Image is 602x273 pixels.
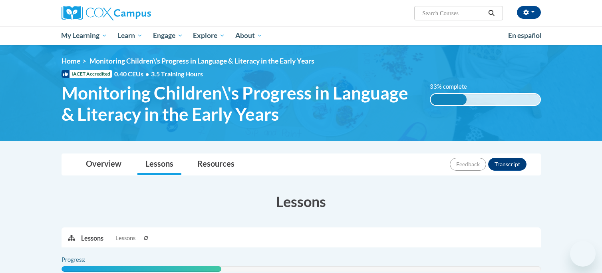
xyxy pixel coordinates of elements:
span: Engage [153,31,183,40]
button: Search [485,8,497,18]
span: My Learning [61,31,107,40]
a: Home [62,57,80,65]
a: My Learning [56,26,113,45]
h3: Lessons [62,191,541,211]
a: En español [503,27,547,44]
span: IACET Accredited [62,70,112,78]
span: • [145,70,149,78]
div: 33% complete [431,94,467,105]
a: Lessons [137,154,181,175]
span: Explore [193,31,225,40]
div: Main menu [50,26,553,45]
iframe: Button to launch messaging window [570,241,596,267]
label: 33% complete [430,82,476,91]
a: Explore [188,26,230,45]
label: Progress: [62,255,107,264]
span: 0.40 CEUs [114,70,151,78]
span: Monitoring Children\'s Progress in Language & Literacy in the Early Years [62,82,418,125]
a: About [230,26,268,45]
span: Lessons [115,234,135,243]
a: Overview [78,154,129,175]
span: 3.5 Training Hours [151,70,203,78]
span: About [235,31,262,40]
button: Transcript [488,158,527,171]
span: En español [508,31,542,40]
span: Learn [117,31,143,40]
span: Monitoring Children\'s Progress in Language & Literacy in the Early Years [89,57,314,65]
img: Cox Campus [62,6,151,20]
a: Learn [112,26,148,45]
button: Feedback [450,158,486,171]
input: Search Courses [421,8,485,18]
a: Engage [148,26,188,45]
button: Account Settings [517,6,541,19]
a: Resources [189,154,242,175]
p: Lessons [81,234,103,243]
a: Cox Campus [62,6,213,20]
